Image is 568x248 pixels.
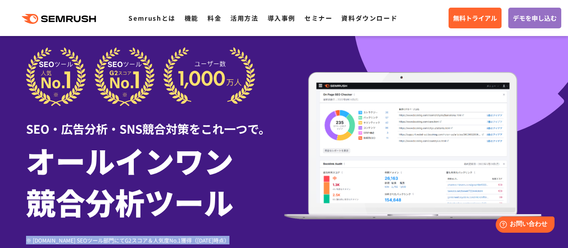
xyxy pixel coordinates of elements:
a: 無料トライアル [449,8,502,28]
span: デモを申し込む [513,13,557,23]
iframe: Help widget launcher [488,213,558,238]
div: ※ [DOMAIN_NAME] SEOツール部門にてG2スコア＆人気度No.1獲得（[DATE]時点） [26,236,284,244]
a: セミナー [304,14,332,23]
div: SEO・広告分析・SNS競合対策をこれ一つで。 [26,106,284,137]
h1: オールインワン 競合分析ツール [26,140,284,222]
a: 料金 [207,14,221,23]
span: 無料トライアル [453,13,497,23]
a: デモを申し込む [508,8,561,28]
a: 導入事例 [268,14,295,23]
a: 機能 [185,14,198,23]
a: 活用方法 [230,14,258,23]
a: 資料ダウンロード [341,14,397,23]
a: Semrushとは [128,14,175,23]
